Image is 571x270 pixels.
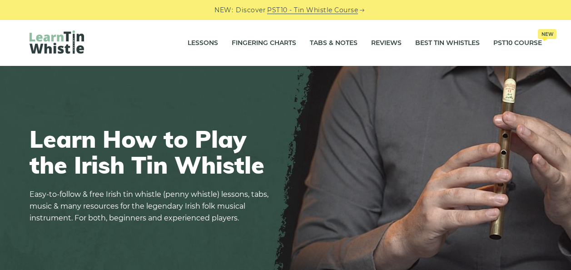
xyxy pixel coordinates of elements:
[232,32,296,55] a: Fingering Charts
[30,126,275,178] h1: Learn How to Play the Irish Tin Whistle
[493,32,542,55] a: PST10 CourseNew
[30,30,84,54] img: LearnTinWhistle.com
[30,189,275,224] p: Easy-to-follow & free Irish tin whistle (penny whistle) lessons, tabs, music & many resources for...
[371,32,402,55] a: Reviews
[415,32,480,55] a: Best Tin Whistles
[310,32,357,55] a: Tabs & Notes
[188,32,218,55] a: Lessons
[538,29,556,39] span: New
